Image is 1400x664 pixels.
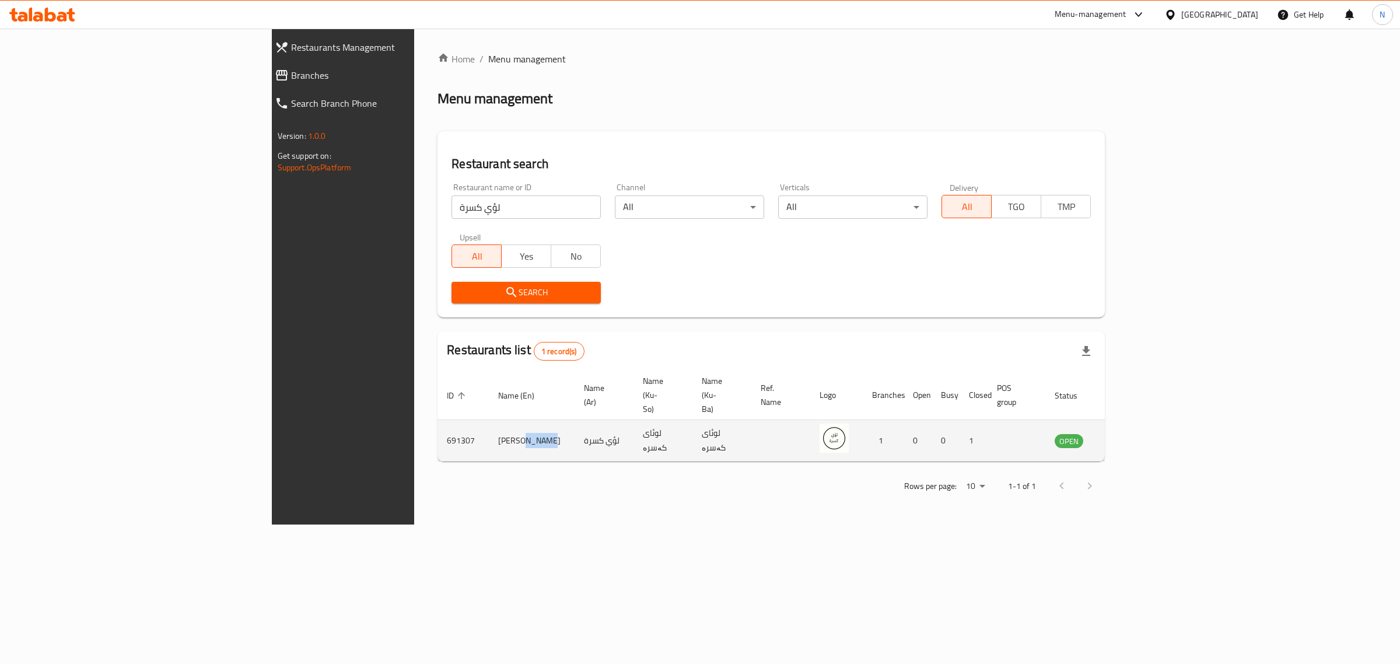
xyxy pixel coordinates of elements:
span: All [947,198,987,215]
th: Closed [960,371,988,420]
div: [GEOGRAPHIC_DATA] [1181,8,1258,21]
div: Menu-management [1055,8,1126,22]
span: Ref. Name [761,381,796,409]
span: Get support on: [278,148,331,163]
td: 1 [863,420,904,462]
th: Open [904,371,932,420]
button: No [551,244,601,268]
button: All [452,244,502,268]
span: Yes [506,248,547,265]
a: Branches [265,61,506,89]
label: Upsell [460,233,481,241]
a: Support.OpsPlatform [278,160,352,175]
div: Export file [1072,337,1100,365]
a: Search Branch Phone [265,89,506,117]
button: TMP [1041,195,1091,218]
span: Branches [291,68,496,82]
span: Name (Ar) [584,381,619,409]
span: 1.0.0 [308,128,326,144]
span: Restaurants Management [291,40,496,54]
span: No [556,248,596,265]
span: Name (Ku-Ba) [702,374,737,416]
div: All [615,195,764,219]
span: OPEN [1055,435,1083,448]
span: All [457,248,497,265]
div: Total records count [534,342,584,361]
span: TGO [996,198,1037,215]
span: Menu management [488,52,566,66]
span: Search [461,285,591,300]
td: 0 [932,420,960,462]
span: POS group [997,381,1031,409]
label: Delivery [950,183,979,191]
div: OPEN [1055,434,1083,448]
td: لوئای کەسرە [633,420,692,462]
p: 1-1 of 1 [1008,479,1036,494]
td: لوئای کەسرە [692,420,751,462]
th: Busy [932,371,960,420]
span: ID [447,389,469,403]
input: Search for restaurant name or ID.. [452,195,601,219]
span: Status [1055,389,1093,403]
span: Name (En) [498,389,549,403]
span: Version: [278,128,306,144]
td: 1 [960,420,988,462]
button: TGO [991,195,1041,218]
th: Logo [810,371,863,420]
span: Name (Ku-So) [643,374,678,416]
img: Luaay Kasrah [820,424,849,453]
p: Rows per page: [904,479,957,494]
button: Search [452,282,601,303]
span: N [1380,8,1385,21]
span: TMP [1046,198,1086,215]
h2: Restaurants list [447,341,584,361]
nav: breadcrumb [437,52,1105,66]
button: All [942,195,992,218]
div: Rows per page: [961,478,989,495]
span: 1 record(s) [534,346,584,357]
th: Branches [863,371,904,420]
div: All [778,195,928,219]
td: لؤي كسرة [575,420,633,462]
span: Search Branch Phone [291,96,496,110]
a: Restaurants Management [265,33,506,61]
h2: Restaurant search [452,155,1091,173]
button: Yes [501,244,551,268]
table: enhanced table [437,371,1147,462]
td: 0 [904,420,932,462]
td: [PERSON_NAME] [489,420,575,462]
